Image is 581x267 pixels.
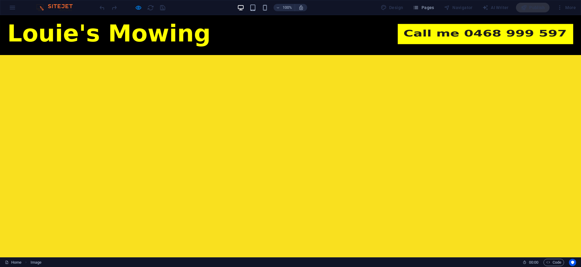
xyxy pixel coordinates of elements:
[410,3,436,12] button: Pages
[546,259,561,266] span: Code
[35,4,80,11] img: Editor Logo
[5,259,21,266] a: Click to cancel selection. Double-click to open Pages
[31,259,41,266] span: Click to select. Double-click to edit
[529,259,538,266] span: 00 00
[413,5,434,11] span: Pages
[523,259,539,266] h6: Session time
[543,259,564,266] button: Code
[283,4,292,11] h6: 100%
[533,260,534,265] span: :
[31,259,41,266] nav: breadcrumb
[298,5,304,10] i: On resize automatically adjust zoom level to fit chosen device.
[274,4,295,11] button: 100%
[569,259,576,266] button: Usercentrics
[378,3,406,12] div: Design (Ctrl+Alt+Y)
